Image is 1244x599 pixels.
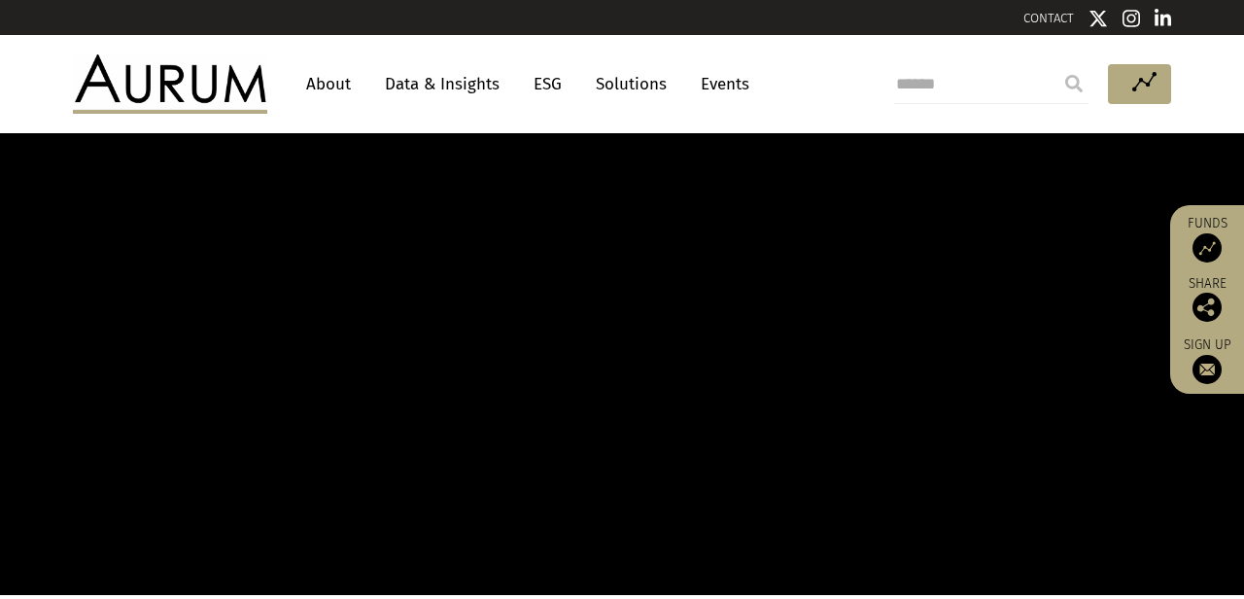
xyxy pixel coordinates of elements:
img: Instagram icon [1123,9,1140,28]
a: Data & Insights [375,66,509,102]
a: ESG [524,66,571,102]
a: Events [691,66,749,102]
a: About [296,66,361,102]
img: Sign up to our newsletter [1192,355,1222,384]
a: Solutions [586,66,676,102]
img: Access Funds [1192,233,1222,263]
a: Sign up [1180,336,1234,384]
img: Twitter icon [1088,9,1108,28]
div: Share [1180,277,1234,322]
img: Linkedin icon [1155,9,1172,28]
img: Share this post [1192,293,1222,322]
input: Submit [1054,64,1093,103]
a: CONTACT [1023,11,1074,25]
img: Aurum [73,54,267,113]
a: Funds [1180,215,1234,263]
